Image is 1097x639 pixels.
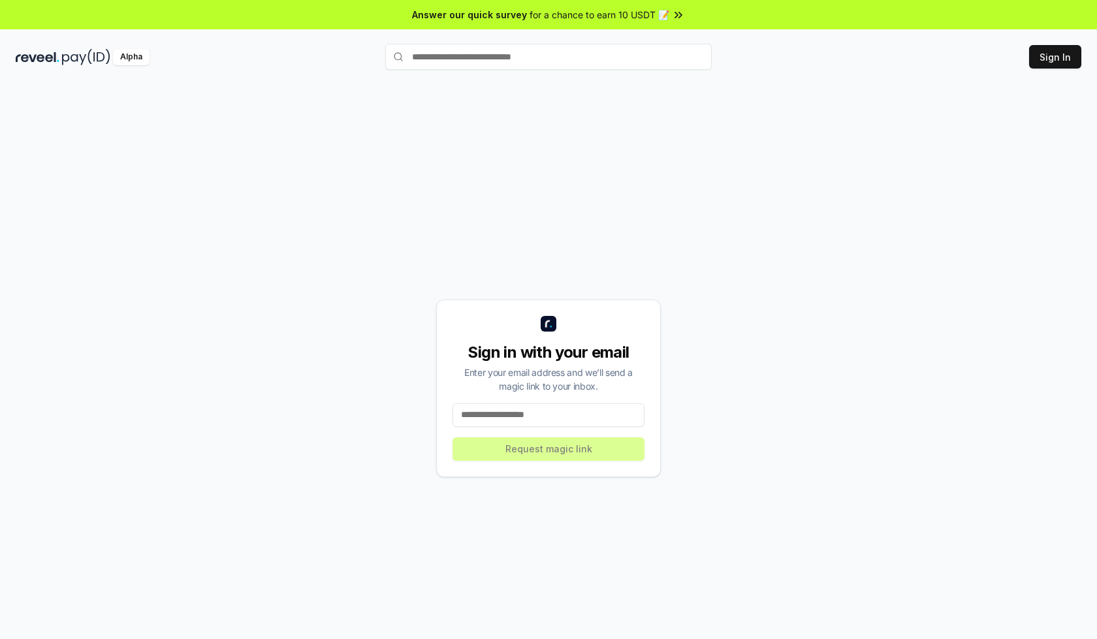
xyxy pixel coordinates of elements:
[1029,45,1081,69] button: Sign In
[541,316,556,332] img: logo_small
[453,342,644,363] div: Sign in with your email
[62,49,110,65] img: pay_id
[16,49,59,65] img: reveel_dark
[113,49,150,65] div: Alpha
[453,366,644,393] div: Enter your email address and we’ll send a magic link to your inbox.
[530,8,669,22] span: for a chance to earn 10 USDT 📝
[412,8,527,22] span: Answer our quick survey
